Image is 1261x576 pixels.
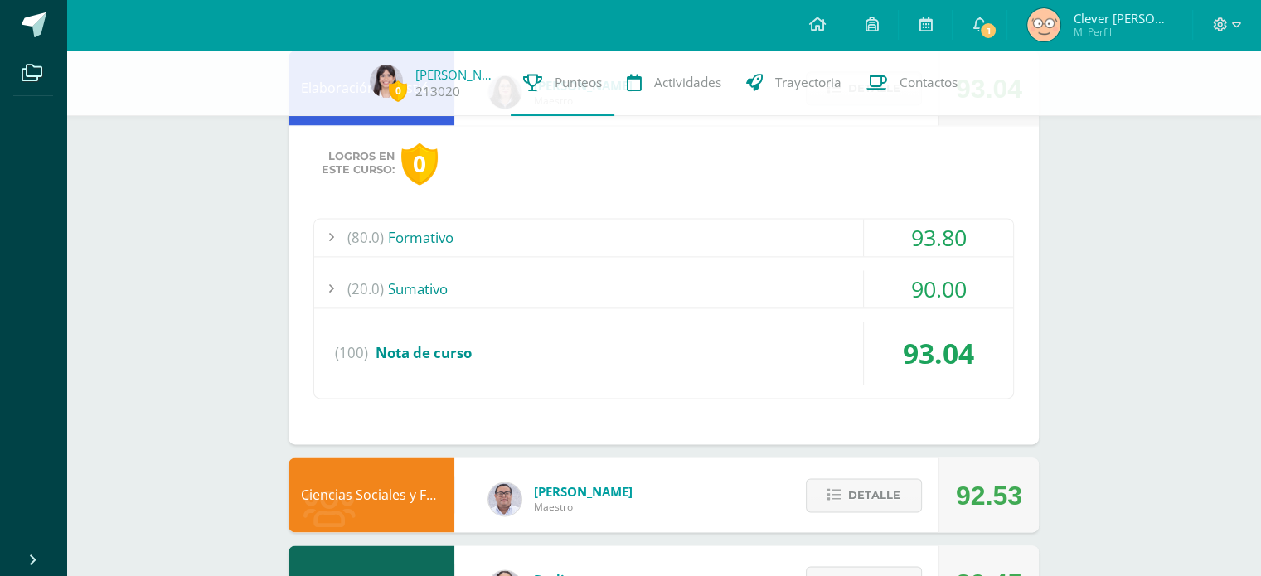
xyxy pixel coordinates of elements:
span: Mi Perfil [1073,25,1172,39]
span: [PERSON_NAME] [534,483,633,500]
span: Detalle [848,480,900,511]
a: Trayectoria [734,50,854,116]
span: Maestro [534,500,633,514]
span: Contactos [900,74,958,91]
div: Formativo [314,219,1013,256]
div: Ciencias Sociales y Formación Ciudadana 4 [289,457,454,532]
span: (20.0) [347,270,384,307]
button: Detalle [806,478,922,512]
a: Punteos [511,50,614,116]
div: 90.00 [864,270,1013,307]
a: Actividades [614,50,734,116]
a: [PERSON_NAME] [415,66,498,83]
div: 0 [401,143,438,185]
span: Trayectoria [775,74,841,91]
img: c6a0bfaf15cb9618c68d5db85ac61b27.png [1027,8,1060,41]
img: da35e633303011d23644707266dbea55.png [370,65,403,98]
span: Logros en este curso: [322,150,395,177]
div: 93.80 [864,219,1013,256]
div: Sumativo [314,270,1013,307]
span: Nota de curso [376,343,472,362]
a: Contactos [854,50,970,116]
div: 92.53 [956,458,1022,533]
div: 93.04 [864,322,1013,385]
a: 213020 [415,83,460,100]
span: (80.0) [347,219,384,256]
span: Actividades [654,74,721,91]
img: 5778bd7e28cf89dedf9ffa8080fc1cd8.png [488,482,521,515]
span: 0 [389,80,407,101]
span: (100) [335,322,368,385]
span: Clever [PERSON_NAME] [1073,10,1172,27]
span: Punteos [555,74,602,91]
span: 1 [979,22,997,40]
